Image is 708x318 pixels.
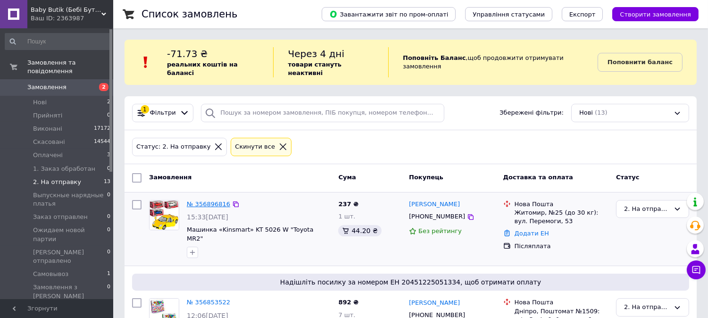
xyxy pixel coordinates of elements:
span: Скасовані [33,138,65,146]
b: товари стануть неактивні [288,61,342,76]
span: Cума [338,174,356,181]
span: 892 ₴ [338,299,358,306]
input: Пошук за номером замовлення, ПІБ покупця, номером телефону, Email, номером накладної [201,104,444,122]
span: 17172 [94,125,110,133]
span: Замовлення [27,83,67,92]
span: 0 [107,283,110,300]
div: Нова Пошта [515,200,608,209]
span: 0 [107,248,110,265]
span: Ожидаем новой партии [33,226,107,243]
a: Додати ЕН [515,230,549,237]
span: Через 4 дні [288,48,344,59]
button: Чат з покупцем [687,260,706,279]
img: :exclamation: [139,55,153,69]
div: 2. На отправку [624,302,670,312]
span: 14544 [94,138,110,146]
div: 44.20 ₴ [338,225,381,236]
span: Без рейтингу [418,227,462,234]
span: 15:33[DATE] [187,213,228,221]
span: 0 [107,111,110,120]
span: 2 [107,98,110,107]
span: 0 [107,213,110,221]
a: Машинка «Kinsmart» KT 5026 W "Toyota MR2" [187,226,313,242]
span: Нові [33,98,47,107]
div: Cкинути все [233,142,277,152]
span: 13 [104,178,110,186]
span: Нові [579,109,593,117]
span: [PERSON_NAME] отправлено [33,248,107,265]
span: 0 [107,191,110,208]
button: Управління статусами [465,7,552,21]
div: Житомир, №25 (до 30 кг): вул. Перемоги, 53 [515,209,608,226]
span: Baby Butik (Бебі Бутік) [31,6,101,14]
img: Фото товару [150,201,179,230]
div: Статус: 2. На отправку [134,142,212,152]
span: 1. Заказ обработан [33,165,95,173]
span: Покупець [409,174,443,181]
div: 2. На отправку [624,204,670,214]
span: 2. На отправку [33,178,81,186]
input: Пошук [5,33,111,50]
div: , щоб продовжити отримувати замовлення [388,47,598,77]
span: Прийняті [33,111,62,120]
span: -71.73 ₴ [167,48,208,59]
span: Надішліть посилку за номером ЕН 20451225051334, щоб отримати оплату [136,277,685,287]
span: Доставка та оплата [503,174,573,181]
span: Замовлення з [PERSON_NAME] [33,283,107,300]
span: Створити замовлення [620,11,691,18]
span: 1 шт. [338,213,355,220]
span: 0 [107,165,110,173]
span: 2 [99,83,108,91]
span: 1 [107,270,110,278]
h1: Список замовлень [142,8,237,20]
span: Виконані [33,125,62,133]
button: Створити замовлення [612,7,699,21]
a: № 356896816 [187,201,230,208]
span: Самовывоз [33,270,68,278]
span: Замовлення та повідомлення [27,59,113,75]
a: № 356853522 [187,299,230,306]
span: 0 [107,226,110,243]
span: Управління статусами [473,11,545,18]
a: [PERSON_NAME] [409,200,460,209]
a: [PERSON_NAME] [409,299,460,308]
span: Збережені фільтри: [500,109,564,117]
span: Замовлення [149,174,192,181]
div: Ваш ID: 2363987 [31,14,113,23]
a: Поповнити баланс [598,53,683,72]
button: Завантажити звіт по пром-оплаті [322,7,456,21]
div: Післяплата [515,242,608,251]
span: 3 [107,151,110,159]
span: 237 ₴ [338,201,358,208]
span: Заказ отправлен [33,213,88,221]
b: реальних коштів на балансі [167,61,238,76]
span: (13) [595,109,608,116]
b: Поповніть Баланс [403,54,466,61]
span: [PHONE_NUMBER] [409,213,465,220]
span: Статус [616,174,640,181]
span: Выпускные нарядные платья [33,191,107,208]
div: 1 [141,105,149,114]
span: Оплачені [33,151,63,159]
span: Завантажити звіт по пром-оплаті [329,10,448,18]
div: Нова Пошта [515,298,608,307]
span: Фільтри [150,109,176,117]
b: Поповнити баланс [608,59,673,66]
a: Створити замовлення [603,10,699,17]
span: Експорт [569,11,596,18]
button: Експорт [562,7,603,21]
